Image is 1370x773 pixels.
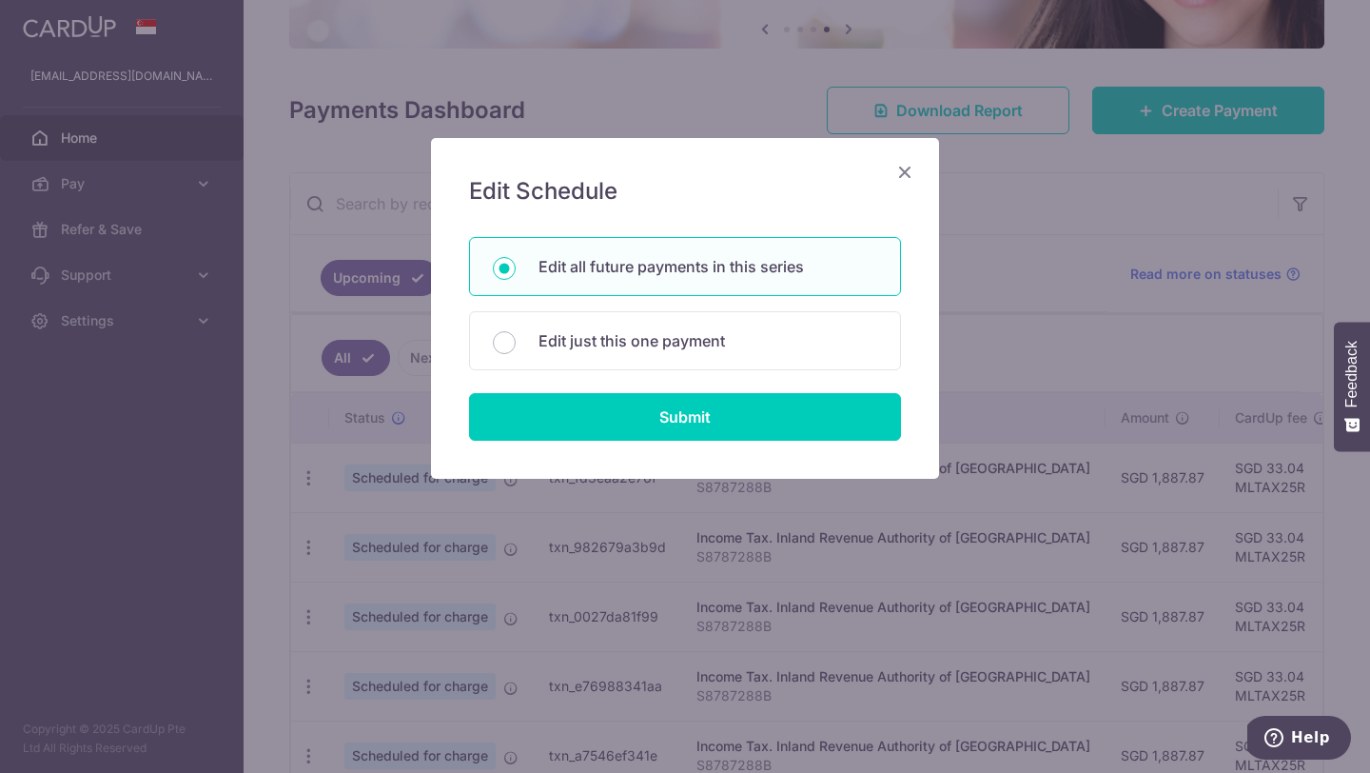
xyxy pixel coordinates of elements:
span: Feedback [1343,341,1360,407]
button: Close [893,161,916,184]
input: Submit [469,393,901,441]
button: Feedback - Show survey [1334,322,1370,451]
p: Edit all future payments in this series [538,255,877,278]
p: Edit just this one payment [538,329,877,352]
h5: Edit Schedule [469,176,901,207]
iframe: Opens a widget where you can find more information [1247,716,1351,763]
